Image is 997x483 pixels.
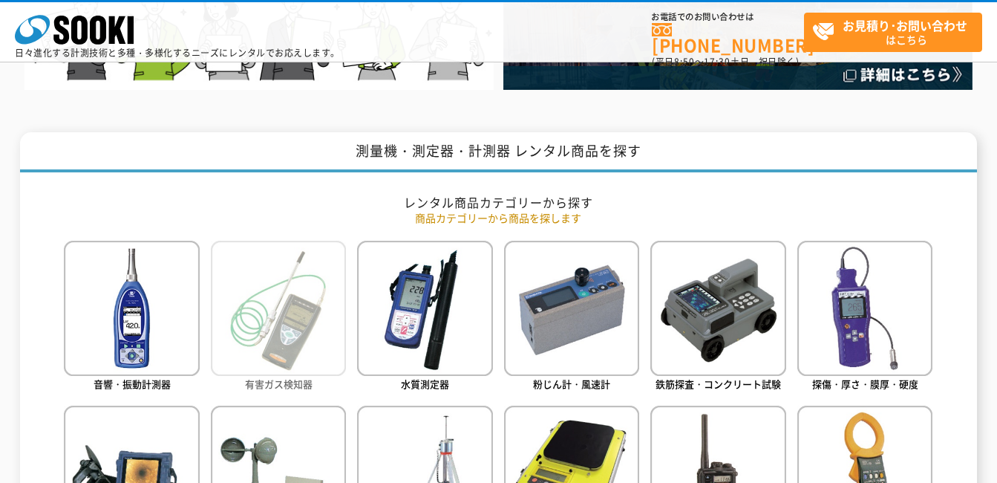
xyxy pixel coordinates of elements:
img: 粉じん計・風速計 [504,241,639,376]
p: 日々進化する計測技術と多種・多様化するニーズにレンタルでお応えします。 [15,48,340,57]
span: 有害ガス検知器 [245,377,313,391]
h1: 測量機・測定器・計測器 レンタル商品を探す [20,132,977,173]
a: 鉄筋探査・コンクリート試験 [650,241,785,395]
a: お見積り･お問い合わせはこちら [804,13,982,52]
img: 有害ガス検知器 [211,241,346,376]
span: お電話でのお問い合わせは [652,13,804,22]
span: 鉄筋探査・コンクリート試験 [656,377,781,391]
img: 水質測定器 [357,241,492,376]
span: 探傷・厚さ・膜厚・硬度 [812,377,918,391]
a: 音響・振動計測器 [64,241,199,395]
a: 粉じん計・風速計 [504,241,639,395]
a: 水質測定器 [357,241,492,395]
a: [PHONE_NUMBER] [652,23,804,54]
h2: レンタル商品カテゴリーから探す [64,195,932,210]
img: 鉄筋探査・コンクリート試験 [650,241,785,376]
img: 音響・振動計測器 [64,241,199,376]
img: 探傷・厚さ・膜厚・硬度 [797,241,932,376]
span: 17:30 [704,55,730,68]
span: 粉じん計・風速計 [533,377,610,391]
p: 商品カテゴリーから商品を探します [64,210,932,226]
a: 探傷・厚さ・膜厚・硬度 [797,241,932,395]
a: 有害ガス検知器 [211,241,346,395]
span: (平日 ～ 土日、祝日除く) [652,55,799,68]
span: 音響・振動計測器 [94,377,171,391]
strong: お見積り･お問い合わせ [843,16,967,34]
span: 水質測定器 [401,377,449,391]
span: はこちら [812,13,981,51]
span: 8:50 [674,55,695,68]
